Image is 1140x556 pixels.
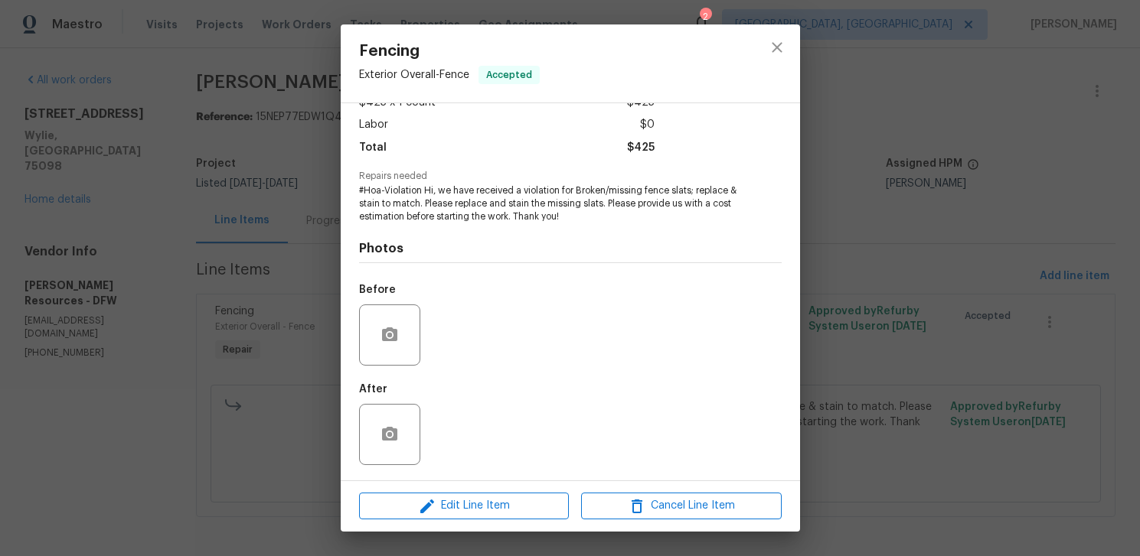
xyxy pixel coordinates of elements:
span: Repairs needed [359,171,782,181]
h5: After [359,384,387,395]
span: Total [359,137,387,159]
span: Cancel Line Item [586,496,777,515]
span: Labor [359,114,388,136]
span: Exterior Overall - Fence [359,70,469,80]
span: $425 x 1 count [359,92,436,114]
span: #Hoa-Violation Hi, we have received a violation for Broken/missing fence slats; replace & stain t... [359,184,740,223]
div: 2 [700,9,710,24]
span: Accepted [480,67,538,83]
span: $425 [627,137,655,159]
button: close [759,29,795,66]
button: Cancel Line Item [581,493,782,519]
span: $0 [640,114,655,136]
button: Edit Line Item [359,493,569,519]
span: Fencing [359,43,540,60]
span: $425 [627,92,655,114]
h4: Photos [359,241,782,256]
h5: Before [359,285,396,295]
span: Edit Line Item [364,496,564,515]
